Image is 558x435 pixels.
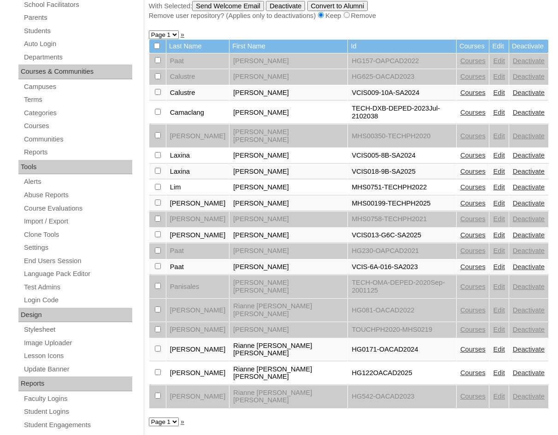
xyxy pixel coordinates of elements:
td: TOUCHPH2020-MHS0219 [348,322,456,338]
td: Calustre [166,69,229,85]
td: HG081-OACAD2022 [348,299,456,322]
a: Clone Tools [23,229,132,241]
a: Courses [23,120,132,132]
td: [PERSON_NAME] [166,299,229,322]
a: Courses [460,369,486,376]
td: Courses [457,40,489,53]
div: With Selected: [149,1,549,21]
a: Edit [493,231,505,239]
td: Laxina [166,148,229,164]
td: Deactivate [509,40,548,53]
a: Deactivate [513,283,545,290]
td: VCIS-6A-016-SA2023 [348,259,456,275]
a: Deactivate [513,346,545,353]
a: Deactivate [513,89,545,96]
a: Courses [460,393,486,400]
a: Course Evaluations [23,203,132,214]
td: [PERSON_NAME] [229,243,347,259]
a: Deactivate [513,231,545,239]
a: Parents [23,12,132,24]
a: Students [23,25,132,37]
a: Departments [23,52,132,63]
td: [PERSON_NAME] [166,385,229,408]
a: Courses [460,231,486,239]
a: Login Code [23,294,132,306]
td: Lim [166,180,229,195]
td: [PERSON_NAME] [229,148,347,164]
div: Reports [18,376,132,391]
td: VCIS005-8B-SA2024 [348,148,456,164]
td: Rianne [PERSON_NAME] [PERSON_NAME] [229,385,347,408]
a: Edit [493,73,505,80]
td: Last Name [166,40,229,53]
a: Deactivate [513,168,545,175]
td: [PERSON_NAME] [PERSON_NAME] [229,275,347,298]
input: Send Welcome Email [192,1,264,11]
a: Edit [493,109,505,116]
td: [PERSON_NAME] [166,338,229,361]
a: Edit [493,263,505,270]
a: Edit [493,89,505,96]
div: Design [18,308,132,323]
a: Edit [493,369,505,376]
a: Faculty Logins [23,393,132,405]
a: Categories [23,107,132,119]
td: VCIS009-10A-SA2024 [348,85,456,101]
a: Reports [23,147,132,158]
a: Courses [460,200,486,207]
a: Edit [493,393,505,400]
td: [PERSON_NAME] [166,196,229,212]
td: Panisales [166,275,229,298]
td: [PERSON_NAME] [229,53,347,69]
a: Deactivate [513,369,545,376]
td: [PERSON_NAME] [PERSON_NAME] [229,124,347,147]
a: Deactivate [513,306,545,314]
a: Deactivate [513,152,545,159]
a: Campuses [23,81,132,93]
input: Convert to Alumni [307,1,368,11]
td: First Name [229,40,347,53]
a: Language Pack Editor [23,268,132,280]
a: Stylesheet [23,324,132,335]
td: MHS0751-TECHPH2022 [348,180,456,195]
a: Edit [493,57,505,65]
td: MHS00199-TECHPH2025 [348,196,456,212]
td: [PERSON_NAME] [229,196,347,212]
td: Paat [166,243,229,259]
a: Edit [493,132,505,140]
a: Courses [460,168,486,175]
td: [PERSON_NAME] [229,228,347,243]
a: Courses [460,326,486,333]
a: Courses [460,73,486,80]
td: Rianne [PERSON_NAME] [PERSON_NAME] [229,299,347,322]
a: Deactivate [513,183,545,191]
a: Communities [23,134,132,145]
a: Edit [493,200,505,207]
a: Courses [460,109,486,116]
a: Courses [460,346,486,353]
td: VCIS018-9B-SA2025 [348,164,456,180]
td: Id [348,40,456,53]
a: Edit [493,168,505,175]
a: Deactivate [513,73,545,80]
td: [PERSON_NAME] [229,212,347,227]
a: Courses [460,247,486,254]
td: [PERSON_NAME] [229,164,347,180]
td: HG230-OAPCAD2021 [348,243,456,259]
a: Edit [493,346,505,353]
a: Deactivate [513,132,545,140]
a: Abuse Reports [23,189,132,201]
a: Lesson Icons [23,350,132,362]
a: Deactivate [513,393,545,400]
td: [PERSON_NAME] [166,212,229,227]
td: HG122OACAD2025 [348,362,456,385]
a: Auto Login [23,38,132,50]
a: Deactivate [513,109,545,116]
a: Courses [460,283,486,290]
a: Deactivate [513,263,545,270]
a: Courses [460,152,486,159]
td: [PERSON_NAME] [166,322,229,338]
div: Remove user repository? (Applies only to deactivations) Keep Remove [149,11,549,21]
td: Laxina [166,164,229,180]
a: Courses [460,183,486,191]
